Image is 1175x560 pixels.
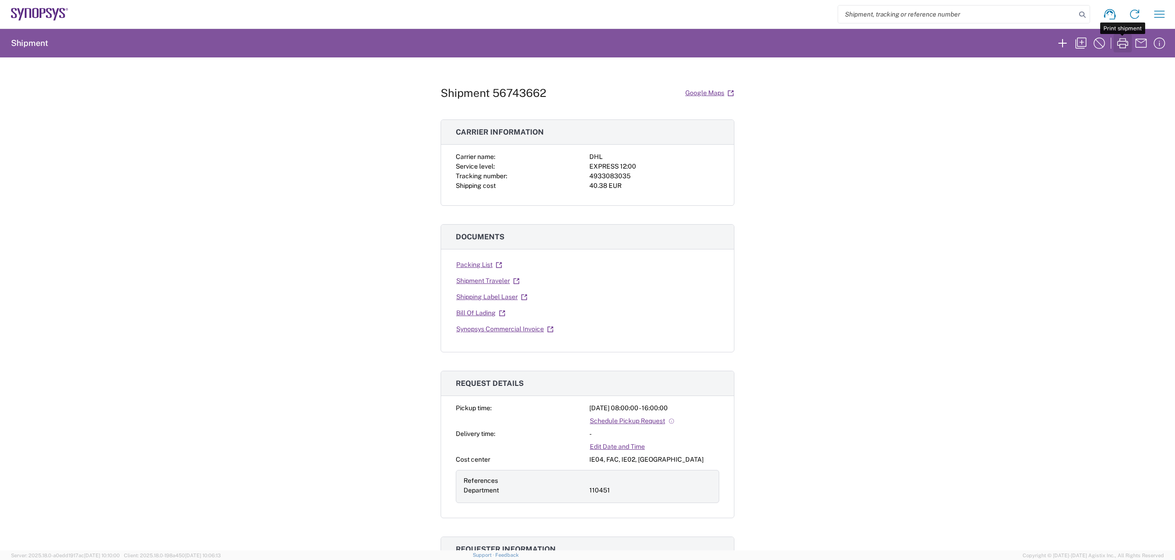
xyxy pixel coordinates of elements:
span: Cost center [456,456,490,463]
span: Carrier name: [456,153,495,160]
div: 4933083035 [589,171,719,181]
div: EXPRESS 12:00 [589,162,719,171]
span: Documents [456,232,504,241]
a: Edit Date and Time [589,439,645,455]
div: 40.38 EUR [589,181,719,191]
span: Tracking number: [456,172,507,180]
a: Feedback [495,552,519,558]
div: - [589,429,719,439]
a: Bill Of Lading [456,305,506,321]
span: Requester information [456,545,556,554]
h2: Shipment [11,38,48,49]
span: Pickup time: [456,404,492,412]
span: [DATE] 10:10:00 [84,553,120,558]
span: [DATE] 10:06:13 [185,553,221,558]
span: Server: 2025.18.0-a0edd1917ac [11,553,120,558]
input: Shipment, tracking or reference number [838,6,1076,23]
a: Shipment Traveler [456,273,520,289]
span: Client: 2025.18.0-198a450 [124,553,221,558]
span: References [464,477,498,484]
a: Packing List [456,257,503,273]
span: Shipping cost [456,182,496,189]
a: Shipping Label Laser [456,289,528,305]
div: [DATE] 08:00:00 - 16:00:00 [589,403,719,413]
span: Carrier information [456,128,544,136]
span: Request details [456,379,524,388]
a: Support [473,552,496,558]
a: Google Maps [685,85,734,101]
span: Delivery time: [456,430,495,437]
div: IE04, FAC, IE02, [GEOGRAPHIC_DATA] [589,455,719,464]
h1: Shipment 56743662 [441,86,546,100]
div: Department [464,486,586,495]
a: Synopsys Commercial Invoice [456,321,554,337]
span: Service level: [456,163,495,170]
div: 110451 [589,486,711,495]
a: Schedule Pickup Request [589,413,675,429]
span: Copyright © [DATE]-[DATE] Agistix Inc., All Rights Reserved [1023,551,1164,560]
div: DHL [589,152,719,162]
